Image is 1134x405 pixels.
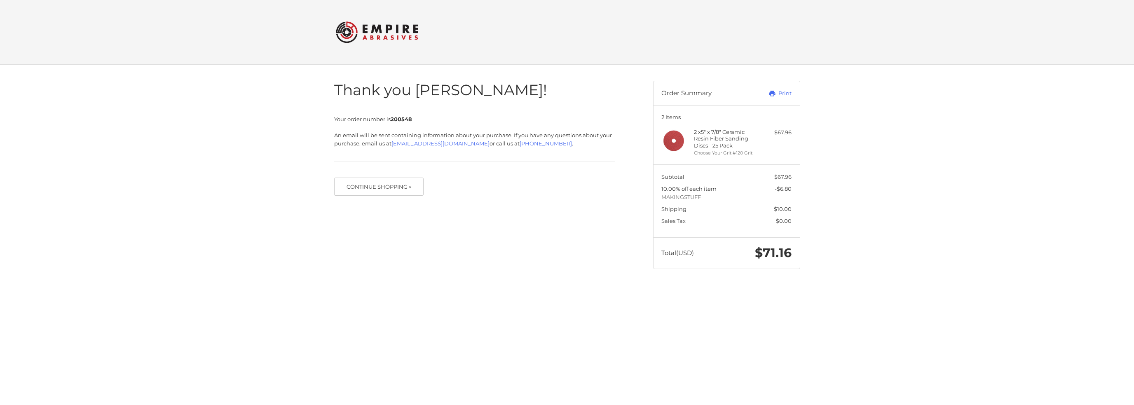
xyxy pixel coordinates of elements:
span: Sales Tax [661,218,686,224]
span: -$6.80 [775,185,792,192]
span: Shipping [661,206,686,212]
button: Continue Shopping » [334,178,424,196]
a: [EMAIL_ADDRESS][DOMAIN_NAME] [391,140,490,147]
h3: 2 Items [661,114,792,120]
span: $71.16 [755,245,792,260]
div: $67.96 [759,129,792,137]
span: $67.96 [774,173,792,180]
a: [PHONE_NUMBER] [520,140,572,147]
h4: 2 x 5" x 7/8" Ceramic Resin Fiber Sanding Discs - 25 Pack [694,129,757,149]
span: Total (USD) [661,249,694,257]
span: 10.00% off each item [661,185,717,192]
img: Empire Abrasives [336,16,418,48]
span: An email will be sent containing information about your purchase. If you have any questions about... [334,132,612,147]
span: $10.00 [774,206,792,212]
h1: Thank you [PERSON_NAME]! [334,81,615,99]
span: Your order number is [334,116,412,122]
h3: Order Summary [661,89,751,98]
span: MAKINGSTUFF [661,193,792,201]
a: Print [751,89,792,98]
li: Choose Your Grit #120 Grit [694,150,757,157]
strong: 200548 [391,116,412,122]
span: Subtotal [661,173,684,180]
span: $0.00 [776,218,792,224]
